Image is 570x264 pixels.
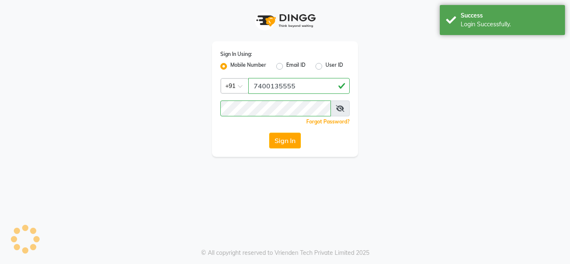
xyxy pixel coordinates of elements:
button: Sign In [269,133,301,148]
img: logo1.svg [252,8,318,33]
input: Username [220,101,331,116]
div: Login Successfully. [461,20,559,29]
label: Email ID [286,61,305,71]
div: Success [461,11,559,20]
label: Mobile Number [230,61,266,71]
a: Forgot Password? [306,118,350,125]
input: Username [248,78,350,94]
label: Sign In Using: [220,50,252,58]
label: User ID [325,61,343,71]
